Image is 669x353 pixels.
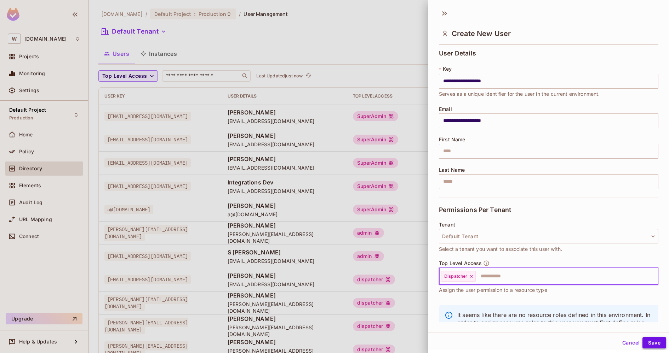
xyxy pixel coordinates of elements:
[619,337,642,348] button: Cancel
[642,337,666,348] button: Save
[452,29,511,38] span: Create New User
[439,229,658,244] button: Default Tenant
[439,90,600,98] span: Serves as a unique identifier for the user in the current environment.
[439,137,465,142] span: First Name
[439,222,455,228] span: Tenant
[439,206,511,213] span: Permissions Per Tenant
[439,167,465,173] span: Last Name
[654,275,656,277] button: Open
[439,286,547,294] span: Assign the user permission to a resource type
[457,311,653,334] p: It seems like there are no resource roles defined in this environment. In order to assign resourc...
[439,50,476,57] span: User Details
[444,273,468,279] span: Dispatcher
[439,106,452,112] span: Email
[439,260,482,266] span: Top Level Access
[443,66,452,72] span: Key
[441,271,476,282] div: Dispatcher
[439,245,562,253] span: Select a tenant you want to associate this user with.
